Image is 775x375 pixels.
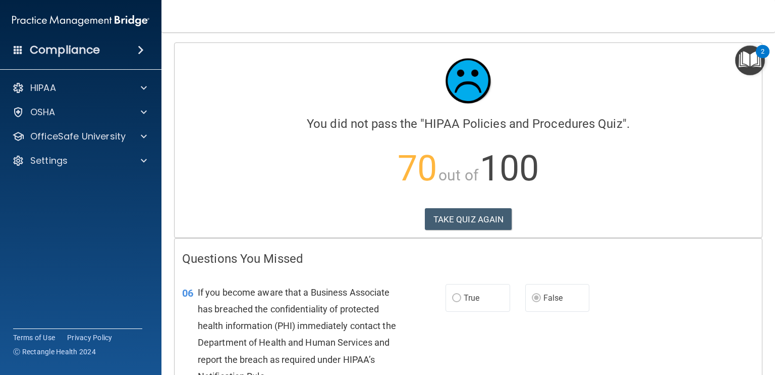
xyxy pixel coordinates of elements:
p: HIPAA [30,82,56,94]
input: True [452,295,461,302]
p: Settings [30,155,68,167]
a: HIPAA [12,82,147,94]
img: PMB logo [12,11,149,31]
iframe: Drift Widget Chat Controller [725,305,763,344]
a: Terms of Use [13,333,55,343]
span: 70 [398,148,437,189]
input: False [532,295,541,302]
span: 06 [182,287,193,299]
span: True [464,293,479,303]
button: TAKE QUIZ AGAIN [425,208,512,230]
a: Privacy Policy [67,333,113,343]
a: OSHA [12,106,147,118]
span: 100 [480,148,539,189]
h4: Questions You Missed [182,252,754,265]
p: OfficeSafe University [30,130,126,143]
span: HIPAA Policies and Procedures Quiz [424,117,622,131]
a: Settings [12,155,147,167]
h4: You did not pass the " ". [182,117,754,130]
a: OfficeSafe University [12,130,147,143]
h4: Compliance [30,43,100,57]
span: Ⓒ Rectangle Health 2024 [13,347,96,357]
button: Open Resource Center, 2 new notifications [735,45,765,75]
p: OSHA [30,106,56,118]
div: 2 [761,52,764,65]
img: sad_face.ecc698e2.jpg [438,51,499,111]
span: False [543,293,563,303]
span: out of [438,166,478,184]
